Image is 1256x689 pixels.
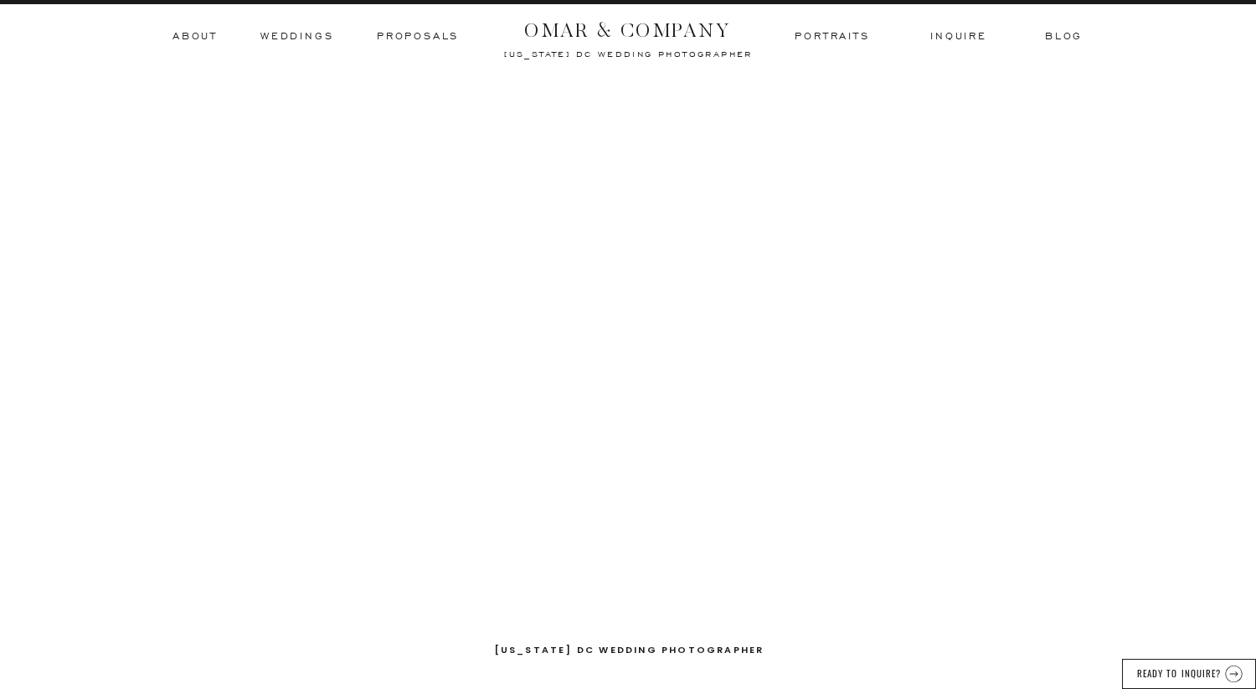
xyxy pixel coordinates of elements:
a: READY TO INQUIRE? [1135,666,1223,678]
a: [US_STATE] dc wedding photographer [459,49,798,57]
a: ABOUT [172,29,216,44]
a: [US_STATE] dc wedding photographer [494,642,764,660]
a: Proposals [377,29,459,44]
a: Weddings [260,29,333,44]
a: OMAR & COMPANY [493,14,763,37]
a: Portraits [793,29,872,44]
a: BLOG [1045,29,1080,44]
a: inquire [930,29,987,44]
